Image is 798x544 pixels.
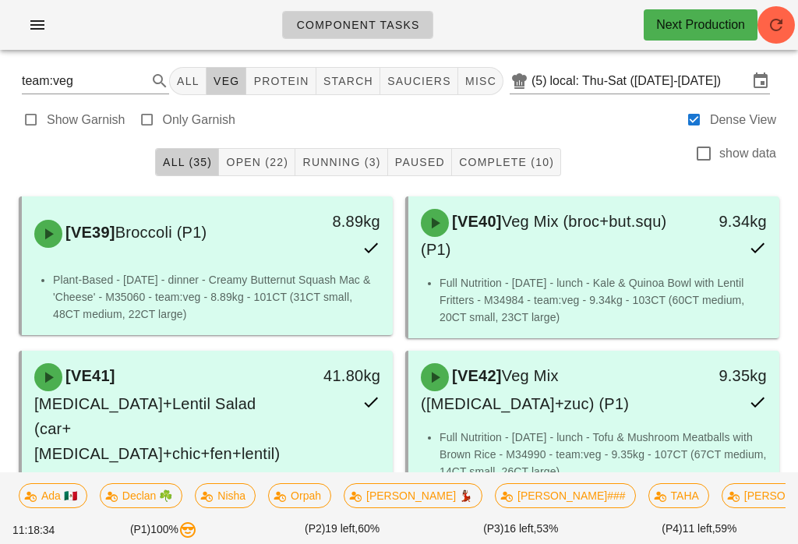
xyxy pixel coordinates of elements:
li: Full Nutrition - [DATE] - lunch - Kale & Quinoa Bowl with Lentil Fritters - M34984 - team:veg - 9... [440,274,767,326]
button: starch [316,67,380,95]
div: 8.89kg [308,209,380,234]
span: Broccoli (P1) [115,224,207,241]
span: Component Tasks [295,19,419,31]
span: [MEDICAL_DATA]+Lentil Salad (car+[MEDICAL_DATA]+chic+fen+lentil) (P1) [34,395,280,487]
span: protein [252,75,309,87]
div: (P2) 60% [253,518,432,542]
button: All [169,67,207,95]
span: 19 left, [325,522,358,535]
button: All (35) [155,148,219,176]
div: 11:18:34 [9,519,74,542]
button: Paused [388,148,452,176]
div: 9.35kg [694,363,767,388]
span: [PERSON_NAME]### [505,484,626,507]
span: Veg Mix ([MEDICAL_DATA]+zuc) (P1) [421,367,629,412]
label: Show Garnish [47,112,125,128]
button: Complete (10) [452,148,561,176]
span: TAHA [659,484,699,507]
span: Running (3) [302,156,380,168]
span: Orpah [278,484,321,507]
button: protein [246,67,316,95]
span: [PERSON_NAME] 💃🏽 [354,484,472,507]
li: Full Nutrition - [DATE] - lunch - Tofu & Mushroom Meatballs with Brown Rice - M34990 - team:veg -... [440,429,767,480]
div: 9.34kg [694,209,767,234]
span: Complete (10) [458,156,554,168]
span: Ada 🇲🇽 [29,484,77,507]
span: Nisha [205,484,245,507]
span: 11 left, [683,522,715,535]
span: [VE40] [449,213,502,230]
span: 16 left, [504,522,537,535]
span: All (35) [162,156,212,168]
div: (P1) 100% [74,518,252,542]
span: [VE42] [449,367,502,384]
li: Plant-Based - [DATE] - dinner - Creamy Butternut Squash Mac & 'Cheese' - M35060 - team:veg - 8.89... [53,271,380,323]
span: starch [323,75,373,87]
button: Running (3) [295,148,387,176]
span: All [176,75,199,87]
label: show data [719,146,776,161]
span: Paused [394,156,445,168]
label: Only Garnish [163,112,235,128]
button: Open (22) [219,148,295,176]
span: misc [464,75,496,87]
button: veg [207,67,247,95]
div: (P4) 59% [610,518,789,542]
span: veg [213,75,240,87]
span: [VE39] [62,224,115,241]
span: Open (22) [225,156,288,168]
a: Component Tasks [282,11,433,39]
button: sauciers [380,67,458,95]
div: 41.80kg [308,363,380,388]
button: misc [458,67,503,95]
span: Veg Mix (broc+but.squ) (P1) [421,213,666,258]
div: Next Production [656,16,745,34]
div: (P3) 53% [432,518,610,542]
span: Declan ☘️ [110,484,172,507]
div: (5) [531,73,550,89]
span: sauciers [387,75,451,87]
label: Dense View [710,112,776,128]
span: [VE41] [62,367,115,384]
